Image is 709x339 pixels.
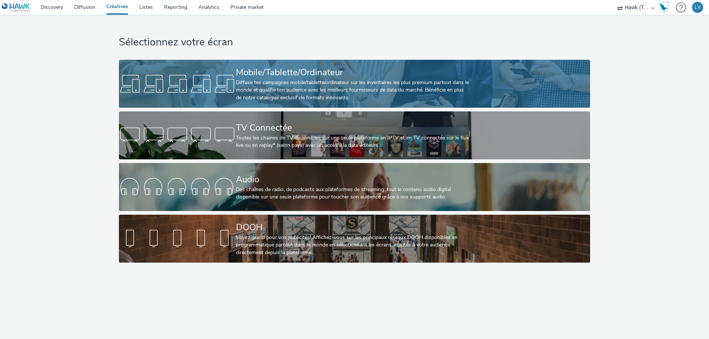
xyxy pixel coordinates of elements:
div: LV [695,2,701,13]
img: undefined Logo [2,3,30,12]
div: Diffuse tes campagnes mobile/tablette/ordinateur sur les inventaires les plus premium partout dan... [236,79,470,101]
a: TV ConnectéeToutes les chaines de TV disponibles sur une seule plateforme en IPTV et en TV connec... [119,111,590,159]
div: TV Connectée [236,121,470,134]
a: Hawk Academy [658,1,672,13]
div: DOOH [236,221,470,234]
a: Mobile/Tablette/OrdinateurDiffuse tes campagnes mobile/tablette/ordinateur sur les inventaires le... [119,60,590,108]
a: DOOHVoyez grand pour vos publicités! Affichez-vous sur les principaux réseaux DOOH disponibles en... [119,215,590,263]
h1: Sélectionnez votre écran [119,35,590,49]
div: Des chaînes de radio, de podcasts aux plateformes de streaming: tout le contenu audio digital dis... [236,186,470,201]
img: Hawk Academy [658,1,669,13]
a: AudioDes chaînes de radio, de podcasts aux plateformes de streaming: tout le contenu audio digita... [119,163,590,211]
div: Toutes les chaines de TV disponibles sur une seule plateforme en IPTV et en TV connectée sur le f... [236,134,470,149]
div: Mobile/Tablette/Ordinateur [236,66,470,79]
div: Voyez grand pour vos publicités! Affichez-vous sur les principaux réseaux DOOH disponibles en pro... [236,234,470,256]
div: Audio [236,173,470,186]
